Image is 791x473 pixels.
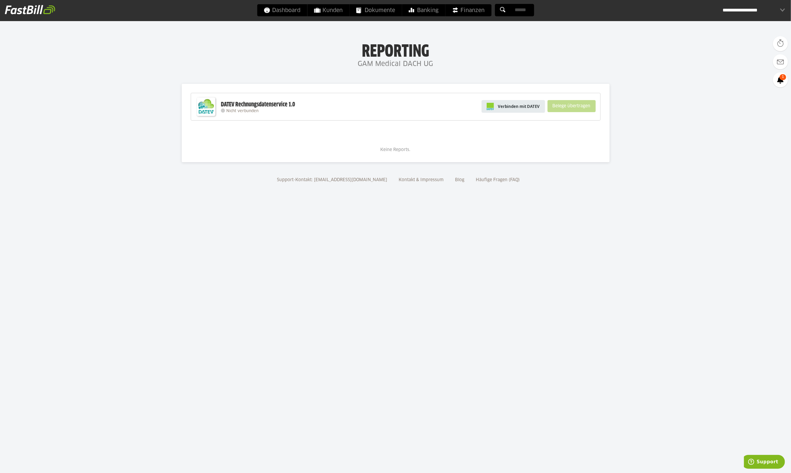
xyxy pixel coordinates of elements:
[314,4,343,16] span: Kunden
[5,5,55,14] img: fastbill_logo_white.png
[780,74,786,80] span: 1
[452,4,485,16] span: Finanzen
[356,4,395,16] span: Dokumente
[445,4,491,16] a: Finanzen
[227,109,259,113] span: Nicht verbunden
[397,178,446,182] a: Kontakt & Impressum
[307,4,349,16] a: Kunden
[773,72,788,87] a: 1
[381,148,411,152] span: Keine Reports.
[474,178,522,182] a: Häufige Fragen (FAQ)
[402,4,445,16] a: Banking
[482,100,545,113] a: Verbinden mit DATEV
[60,43,731,58] h1: Reporting
[350,4,402,16] a: Dokumente
[194,95,218,119] img: DATEV-Datenservice Logo
[453,178,467,182] a: Blog
[548,100,596,112] sl-button: Belege übertragen
[744,455,785,470] iframe: Opens a widget where you can find more information
[221,101,295,109] div: DATEV Rechnungsdatenservice 1.0
[264,4,300,16] span: Dashboard
[487,103,494,110] img: pi-datev-logo-farbig-24.svg
[498,103,540,109] span: Verbinden mit DATEV
[409,4,438,16] span: Banking
[257,4,307,16] a: Dashboard
[275,178,390,182] a: Support-Kontakt: [EMAIL_ADDRESS][DOMAIN_NAME]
